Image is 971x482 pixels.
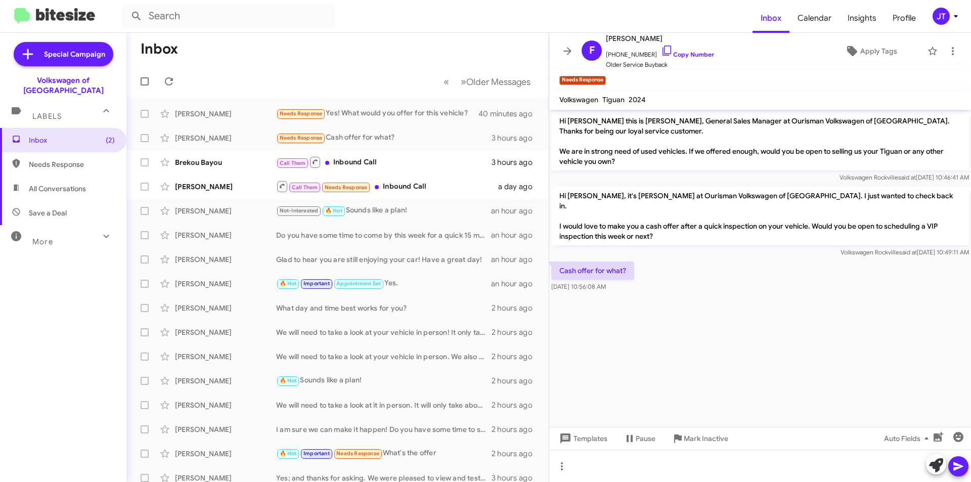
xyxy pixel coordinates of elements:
[606,60,714,70] span: Older Service Buyback
[175,449,276,459] div: [PERSON_NAME]
[551,261,634,280] p: Cash offer for what?
[336,450,379,457] span: Needs Response
[175,182,276,192] div: [PERSON_NAME]
[492,303,541,313] div: 2 hours ago
[551,112,969,170] p: Hi [PERSON_NAME] this is [PERSON_NAME], General Sales Manager at Ourisman Volkswagen of [GEOGRAPH...
[276,108,480,119] div: Yes! What would you offer for this vehicle?
[492,400,541,410] div: 2 hours ago
[492,352,541,362] div: 2 hours ago
[32,237,53,246] span: More
[276,352,492,362] div: We will need to take a look at your vehicle in person. We also have 2025 GTI's in stock! Do you h...
[899,248,917,256] span: said at
[559,95,598,104] span: Volkswagen
[175,327,276,337] div: [PERSON_NAME]
[175,424,276,434] div: [PERSON_NAME]
[141,41,178,57] h1: Inbox
[175,157,276,167] div: Brekou Bayou
[336,280,381,287] span: Appointment Set
[860,42,897,60] span: Apply Tags
[455,71,537,92] button: Next
[615,429,664,448] button: Pause
[175,279,276,289] div: [PERSON_NAME]
[492,424,541,434] div: 2 hours ago
[664,429,736,448] button: Mark Inactive
[325,184,368,191] span: Needs Response
[276,400,492,410] div: We will need to take a look at it in person. It will only take about 15 minutes! Do you have some...
[492,376,541,386] div: 2 hours ago
[292,184,318,191] span: Call Them
[122,4,335,28] input: Search
[276,230,491,240] div: Do you have some time to come by this week for a quick 15 minute appraisal?
[437,71,455,92] button: Previous
[491,279,541,289] div: an hour ago
[276,254,491,265] div: Glad to hear you are still enjoying your car! Have a great day!
[280,160,306,166] span: Call Them
[819,42,922,60] button: Apply Tags
[276,327,492,337] div: We will need to take a look at your vehicle in person! It only takes 15 minutes MAX. Once we eval...
[276,448,492,459] div: What's the offer
[175,109,276,119] div: [PERSON_NAME]
[551,187,969,245] p: Hi [PERSON_NAME], it's [PERSON_NAME] at Ourisman Volkswagen of [GEOGRAPHIC_DATA]. I just wanted t...
[175,376,276,386] div: [PERSON_NAME]
[276,180,498,193] div: Inbound Call
[753,4,789,33] a: Inbox
[492,449,541,459] div: 2 hours ago
[480,109,541,119] div: 40 minutes ago
[606,45,714,60] span: [PHONE_NUMBER]
[276,278,491,289] div: Yes.
[684,429,728,448] span: Mark Inactive
[175,400,276,410] div: [PERSON_NAME]
[629,95,646,104] span: 2024
[276,205,491,216] div: Sounds like a plan!
[840,4,885,33] a: Insights
[44,49,105,59] span: Special Campaign
[924,8,960,25] button: JT
[29,159,115,169] span: Needs Response
[841,248,969,256] span: Volkswagen Rockville [DATE] 10:49:11 AM
[325,207,342,214] span: 🔥 Hot
[32,112,62,121] span: Labels
[898,173,916,181] span: said at
[636,429,655,448] span: Pause
[492,157,541,167] div: 3 hours ago
[491,206,541,216] div: an hour ago
[175,230,276,240] div: [PERSON_NAME]
[29,208,67,218] span: Save a Deal
[29,135,115,145] span: Inbox
[175,303,276,313] div: [PERSON_NAME]
[438,71,537,92] nav: Page navigation example
[549,429,615,448] button: Templates
[276,375,492,386] div: Sounds like a plan!
[466,76,531,87] span: Older Messages
[29,184,86,194] span: All Conversations
[175,133,276,143] div: [PERSON_NAME]
[276,424,492,434] div: I am sure we can make it happen! Do you have some time to swing by [DATE] to go over options?
[175,206,276,216] div: [PERSON_NAME]
[280,207,319,214] span: Not-Interested
[280,450,297,457] span: 🔥 Hot
[602,95,625,104] span: Tiguan
[876,429,941,448] button: Auto Fields
[840,173,969,181] span: Volkswagen Rockville [DATE] 10:46:41 AM
[280,110,323,117] span: Needs Response
[789,4,840,33] a: Calendar
[276,132,492,144] div: Cash offer for what?
[559,76,606,85] small: Needs Response
[280,377,297,384] span: 🔥 Hot
[885,4,924,33] a: Profile
[106,135,115,145] span: (2)
[661,51,714,58] a: Copy Number
[14,42,113,66] a: Special Campaign
[491,230,541,240] div: an hour ago
[557,429,607,448] span: Templates
[303,450,330,457] span: Important
[498,182,541,192] div: a day ago
[280,280,297,287] span: 🔥 Hot
[589,42,595,59] span: F
[491,254,541,265] div: an hour ago
[303,280,330,287] span: Important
